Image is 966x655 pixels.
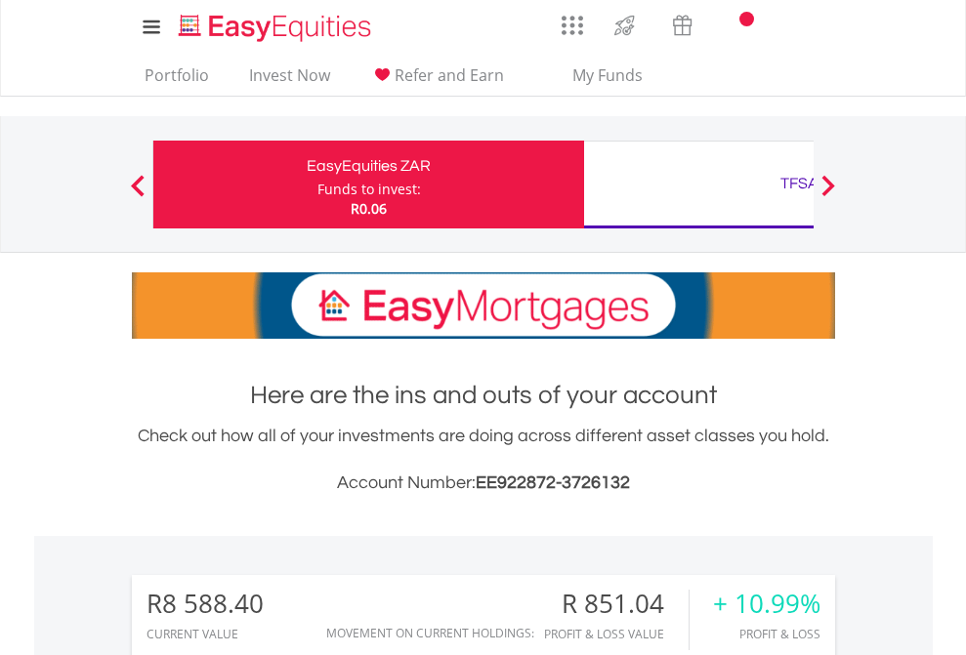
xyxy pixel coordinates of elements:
img: EasyMortage Promotion Banner [132,272,835,339]
button: Previous [118,184,157,204]
img: EasyEquities_Logo.png [175,12,379,44]
div: Movement on Current Holdings: [326,627,534,639]
div: Profit & Loss Value [544,628,689,640]
div: CURRENT VALUE [147,628,264,640]
div: R8 588.40 [147,590,264,618]
img: grid-menu-icon.svg [562,15,583,36]
span: My Funds [544,62,672,88]
span: R0.06 [351,199,387,218]
span: EE922872-3726132 [476,473,630,492]
div: EasyEquities ZAR [165,152,572,180]
div: Funds to invest: [317,180,421,199]
a: Invest Now [241,65,338,96]
a: Refer and Earn [362,65,512,96]
a: Portfolio [137,65,217,96]
a: FAQ's and Support [761,5,811,44]
div: + 10.99% [713,590,820,618]
button: Next [809,184,848,204]
img: vouchers-v2.svg [666,10,698,41]
span: Refer and Earn [395,64,504,86]
a: Notifications [711,5,761,44]
div: Check out how all of your investments are doing across different asset classes you hold. [132,423,835,497]
h1: Here are the ins and outs of your account [132,378,835,413]
a: AppsGrid [549,5,596,36]
div: Profit & Loss [713,628,820,640]
a: Home page [171,5,379,44]
div: R 851.04 [544,590,689,618]
h3: Account Number: [132,470,835,497]
a: My Profile [811,5,861,48]
a: Vouchers [653,5,711,41]
img: thrive-v2.svg [609,10,641,41]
